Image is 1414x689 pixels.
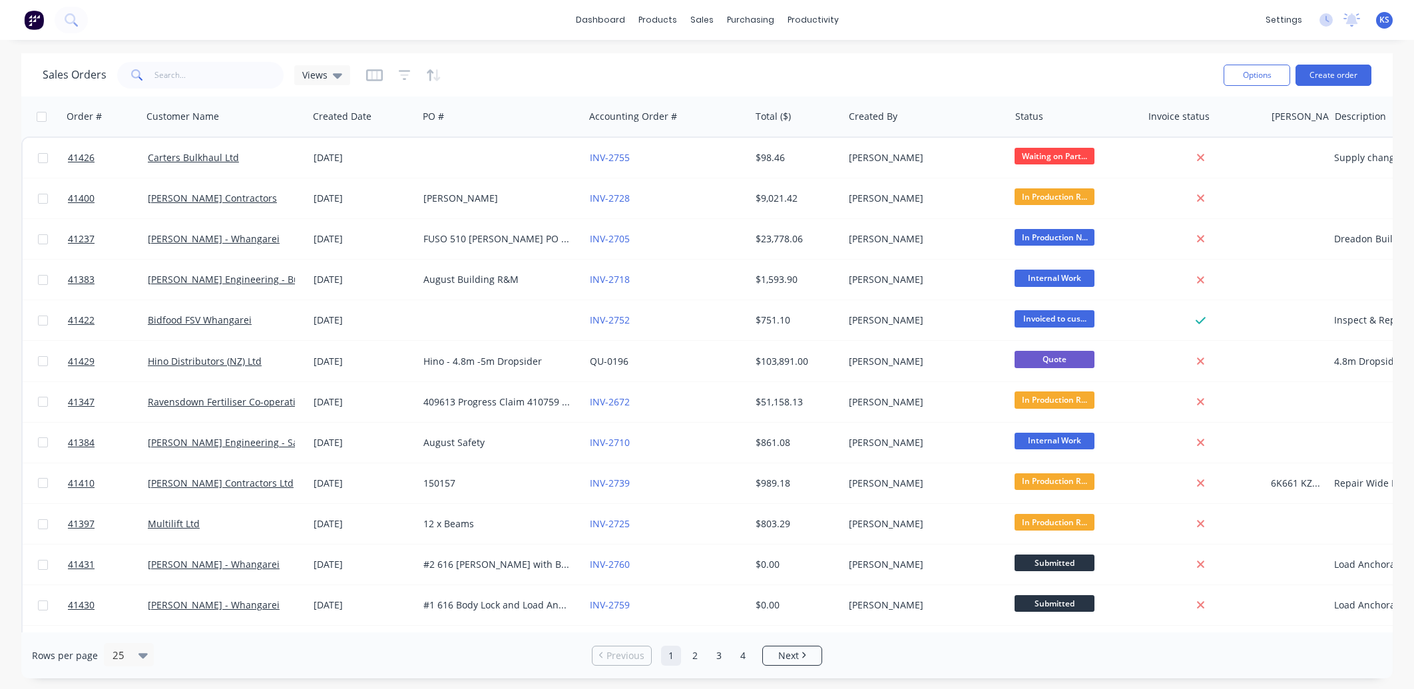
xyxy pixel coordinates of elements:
[849,314,997,327] div: [PERSON_NAME]
[756,232,834,246] div: $23,778.06
[684,10,720,30] div: sales
[68,342,148,381] a: 41429
[756,192,834,205] div: $9,021.42
[756,151,834,164] div: $98.46
[68,138,148,178] a: 41426
[756,436,834,449] div: $861.08
[148,558,280,571] a: [PERSON_NAME] - Whangarei
[68,423,148,463] a: 41384
[756,110,791,123] div: Total ($)
[68,355,95,368] span: 41429
[756,314,834,327] div: $751.10
[590,232,630,245] a: INV-2705
[314,192,413,205] div: [DATE]
[68,436,95,449] span: 41384
[590,436,630,449] a: INV-2710
[632,10,684,30] div: products
[32,649,98,662] span: Rows per page
[589,110,677,123] div: Accounting Order #
[1296,65,1371,86] button: Create order
[569,10,632,30] a: dashboard
[1271,477,1321,490] div: 6K661 KZQ836
[146,110,219,123] div: Customer Name
[423,598,571,612] div: #1 616 Body Lock and Load Anchorage
[849,273,997,286] div: [PERSON_NAME]
[314,151,413,164] div: [DATE]
[1015,555,1094,571] span: Submitted
[849,477,997,490] div: [PERSON_NAME]
[1015,148,1094,164] span: Waiting on Part...
[148,598,280,611] a: [PERSON_NAME] - Whangarei
[756,395,834,409] div: $51,158.13
[590,517,630,530] a: INV-2725
[1015,110,1043,123] div: Status
[849,110,897,123] div: Created By
[68,300,148,340] a: 41422
[756,558,834,571] div: $0.00
[67,110,102,123] div: Order #
[590,355,628,367] a: QU-0196
[661,646,681,666] a: Page 1 is your current page
[148,517,200,530] a: Multilift Ltd
[1015,433,1094,449] span: Internal Work
[849,355,997,368] div: [PERSON_NAME]
[68,626,148,666] a: 41428
[763,649,822,662] a: Next page
[1259,10,1309,30] div: settings
[590,598,630,611] a: INV-2759
[1015,473,1094,490] span: In Production R...
[314,355,413,368] div: [DATE]
[756,517,834,531] div: $803.29
[68,504,148,544] a: 41397
[148,355,262,367] a: Hino Distributors (NZ) Ltd
[590,314,630,326] a: INV-2752
[148,273,345,286] a: [PERSON_NAME] Engineering - Building R M
[590,477,630,489] a: INV-2739
[68,517,95,531] span: 41397
[68,585,148,625] a: 41430
[148,395,306,408] a: Ravensdown Fertiliser Co-operative
[148,477,294,489] a: [PERSON_NAME] Contractors Ltd
[68,192,95,205] span: 41400
[423,477,571,490] div: 150157
[314,477,413,490] div: [DATE]
[685,646,705,666] a: Page 2
[1148,110,1210,123] div: Invoice status
[423,192,571,205] div: [PERSON_NAME]
[709,646,729,666] a: Page 3
[733,646,753,666] a: Page 4
[1015,310,1094,327] span: Invoiced to cus...
[590,273,630,286] a: INV-2718
[778,649,799,662] span: Next
[1015,595,1094,612] span: Submitted
[1015,514,1094,531] span: In Production R...
[154,62,284,89] input: Search...
[68,178,148,218] a: 41400
[314,314,413,327] div: [DATE]
[1272,110,1352,123] div: [PERSON_NAME]#
[68,260,148,300] a: 41383
[756,598,834,612] div: $0.00
[720,10,781,30] div: purchasing
[43,69,107,81] h1: Sales Orders
[148,314,252,326] a: Bidfood FSV Whangarei
[423,517,571,531] div: 12 x Beams
[148,192,277,204] a: [PERSON_NAME] Contractors
[849,192,997,205] div: [PERSON_NAME]
[781,10,845,30] div: productivity
[606,649,644,662] span: Previous
[68,232,95,246] span: 41237
[423,395,571,409] div: 409613 Progress Claim 410759 - Remainder of job
[314,517,413,531] div: [DATE]
[148,232,280,245] a: [PERSON_NAME] - Whangarei
[68,395,95,409] span: 41347
[849,436,997,449] div: [PERSON_NAME]
[590,151,630,164] a: INV-2755
[1015,229,1094,246] span: In Production N...
[1224,65,1290,86] button: Options
[592,649,651,662] a: Previous page
[590,395,630,408] a: INV-2672
[423,436,571,449] div: August Safety
[68,314,95,327] span: 41422
[423,355,571,368] div: Hino - 4.8m -5m Dropsider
